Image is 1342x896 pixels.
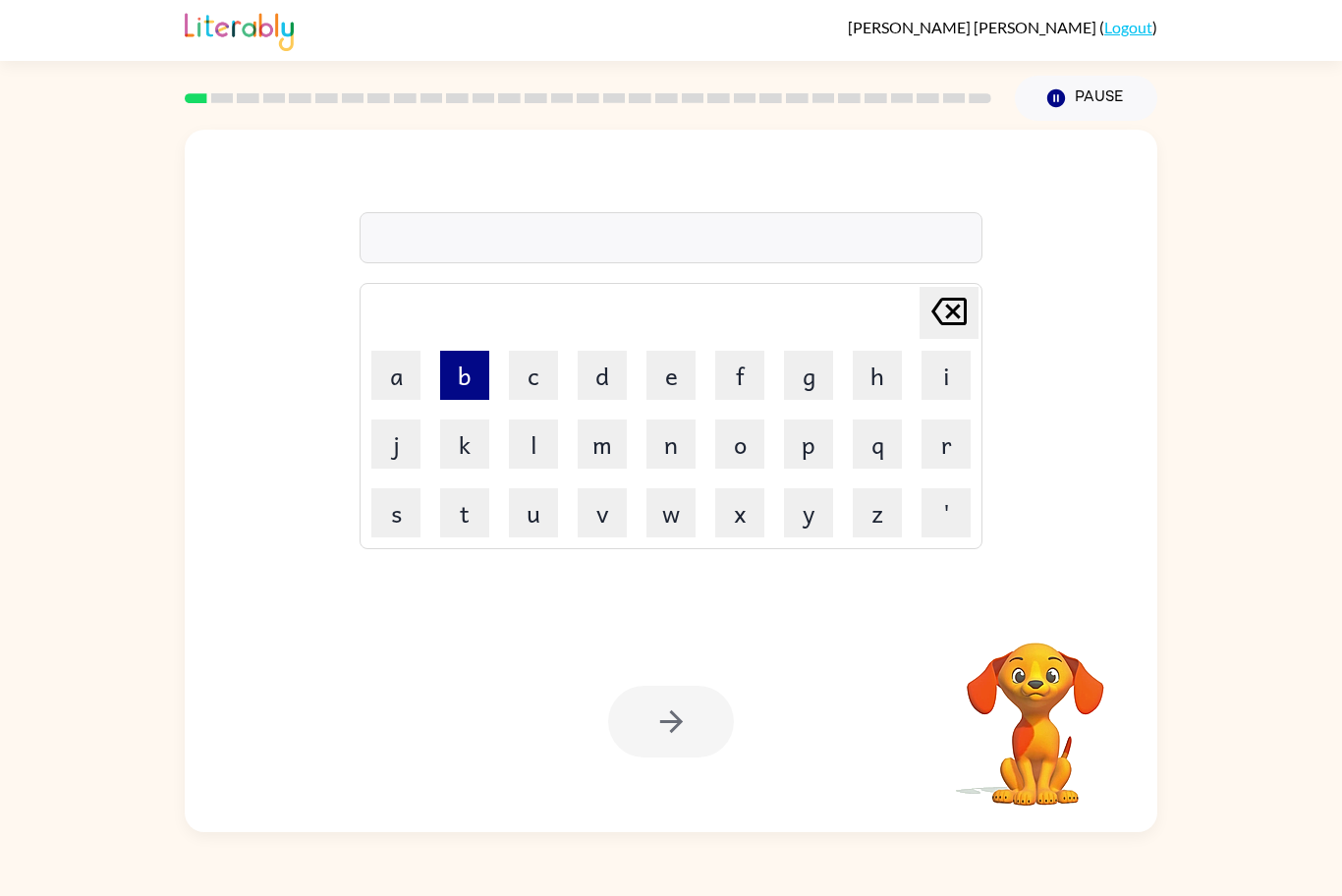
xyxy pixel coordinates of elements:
button: h [853,351,902,400]
button: l [509,420,558,469]
button: u [509,488,558,537]
button: a [371,351,420,400]
button: p [784,420,833,469]
button: i [922,351,971,400]
button: n [646,420,696,469]
span: [PERSON_NAME] [PERSON_NAME] [848,18,1099,36]
button: o [715,420,764,469]
div: ( ) [848,18,1157,36]
img: Literably [185,8,294,51]
button: ' [922,488,971,537]
button: g [784,351,833,400]
button: d [578,351,627,400]
button: t [440,488,489,537]
button: j [371,420,420,469]
button: f [715,351,764,400]
button: v [578,488,627,537]
button: Pause [1015,76,1157,121]
button: y [784,488,833,537]
button: x [715,488,764,537]
button: m [578,420,627,469]
button: r [922,420,971,469]
button: c [509,351,558,400]
button: k [440,420,489,469]
button: w [646,488,696,537]
button: z [853,488,902,537]
button: s [371,488,420,537]
video: Your browser must support playing .mp4 files to use Literably. Please try using another browser. [937,612,1134,809]
button: e [646,351,696,400]
button: b [440,351,489,400]
button: q [853,420,902,469]
a: Logout [1104,18,1152,36]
